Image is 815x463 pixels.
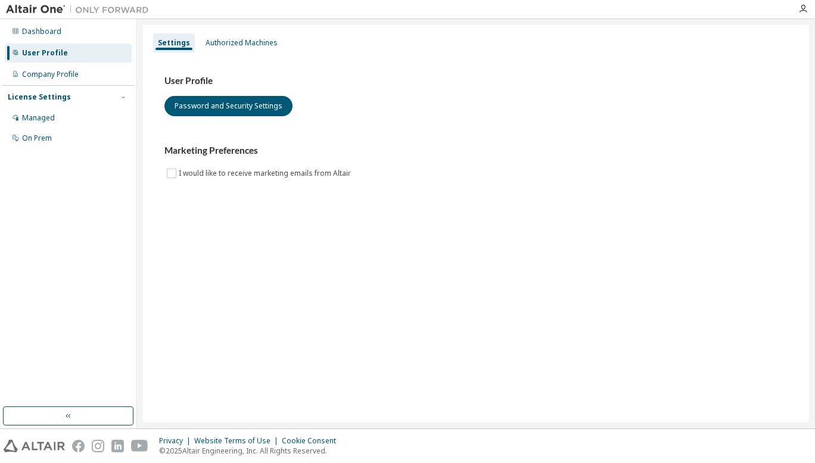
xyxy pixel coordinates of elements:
[164,75,788,87] h3: User Profile
[158,38,190,48] div: Settings
[194,436,282,446] div: Website Terms of Use
[131,440,148,452] img: youtube.svg
[4,440,65,452] img: altair_logo.svg
[22,133,52,143] div: On Prem
[22,113,55,123] div: Managed
[111,440,124,452] img: linkedin.svg
[22,27,61,36] div: Dashboard
[6,4,155,15] img: Altair One
[22,48,68,58] div: User Profile
[8,92,71,102] div: License Settings
[164,145,788,157] h3: Marketing Preferences
[164,96,293,116] button: Password and Security Settings
[179,166,353,181] label: I would like to receive marketing emails from Altair
[159,436,194,446] div: Privacy
[282,436,343,446] div: Cookie Consent
[72,440,85,452] img: facebook.svg
[206,38,278,48] div: Authorized Machines
[22,70,79,79] div: Company Profile
[159,446,343,456] p: © 2025 Altair Engineering, Inc. All Rights Reserved.
[92,440,104,452] img: instagram.svg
